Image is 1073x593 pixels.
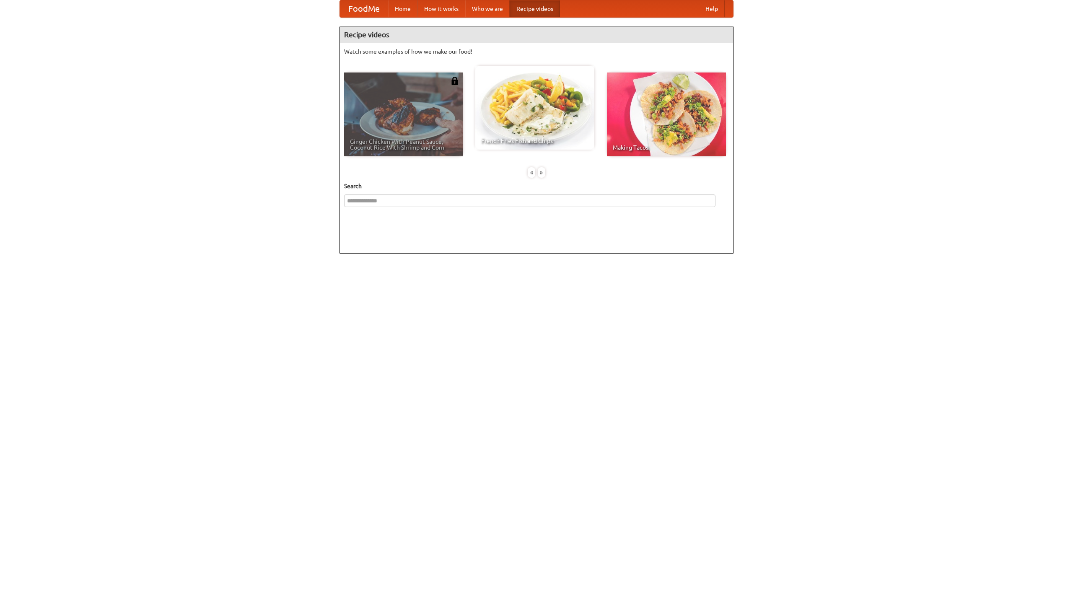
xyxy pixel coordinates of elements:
a: French Fries Fish and Chips [475,66,594,150]
h5: Search [344,182,729,190]
h4: Recipe videos [340,26,733,43]
a: Who we are [465,0,510,17]
a: FoodMe [340,0,388,17]
a: Help [699,0,725,17]
div: » [538,167,545,178]
a: Recipe videos [510,0,560,17]
a: Home [388,0,417,17]
span: French Fries Fish and Chips [481,138,588,144]
p: Watch some examples of how we make our food! [344,47,729,56]
div: « [528,167,535,178]
a: Making Tacos [607,73,726,156]
img: 483408.png [451,77,459,85]
span: Making Tacos [613,145,720,150]
a: How it works [417,0,465,17]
